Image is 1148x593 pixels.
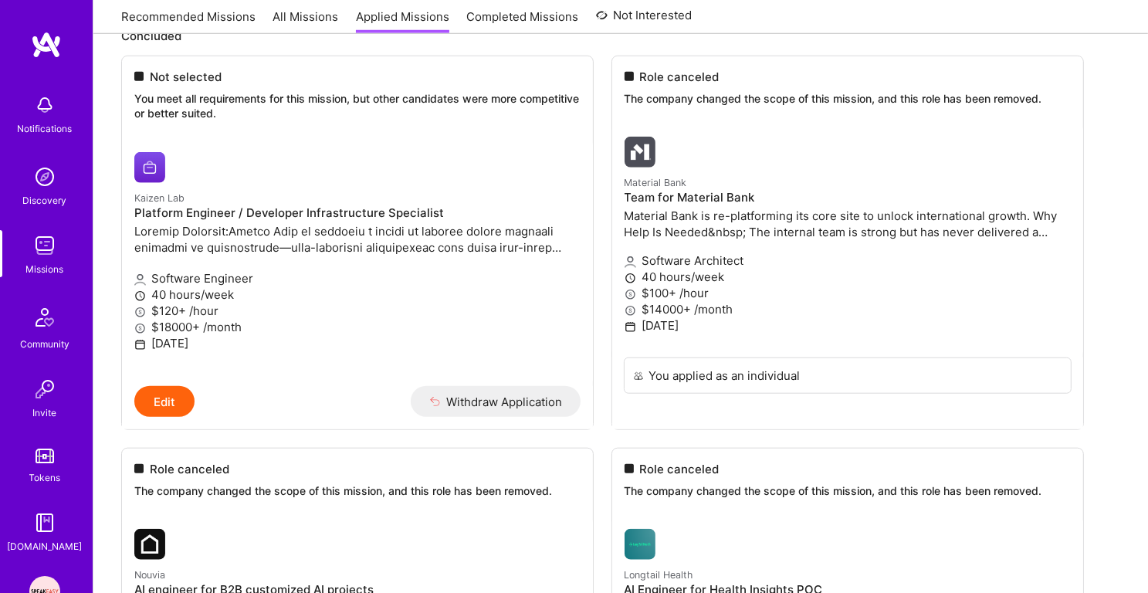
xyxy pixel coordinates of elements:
h4: Platform Engineer / Developer Infrastructure Specialist [134,206,581,220]
p: Software Engineer [134,270,581,286]
div: Discovery [23,192,67,208]
img: Kaizen Lab company logo [134,152,165,183]
p: $120+ /hour [134,303,581,319]
div: Missions [26,261,64,277]
img: Invite [29,374,60,405]
a: Recommended Missions [121,8,256,34]
div: Community [20,336,69,352]
p: [DATE] [134,335,581,351]
p: Loremip Dolorsit:Ametco Adip el seddoeiu t incidi ut laboree dolore magnaali enimadmi ve quisnost... [134,223,581,256]
div: Notifications [18,120,73,137]
i: icon MoneyGray [134,323,146,334]
img: tokens [36,449,54,463]
a: Kaizen Lab company logoKaizen LabPlatform Engineer / Developer Infrastructure SpecialistLoremip D... [122,140,593,386]
p: 40 hours/week [134,286,581,303]
img: discovery [29,161,60,192]
div: Invite [33,405,57,421]
img: Community [26,299,63,336]
button: Withdraw Application [411,386,581,417]
img: guide book [29,507,60,538]
p: Concluded [121,28,1120,44]
a: Applied Missions [356,8,449,34]
a: Completed Missions [467,8,579,34]
a: Not Interested [596,6,693,34]
i: icon Clock [134,290,146,302]
p: You meet all requirements for this mission, but other candidates were more competitive or better ... [134,91,581,121]
i: icon Applicant [134,274,146,286]
a: All Missions [273,8,339,34]
img: logo [31,31,62,59]
div: [DOMAIN_NAME] [8,538,83,554]
p: $18000+ /month [134,319,581,335]
img: bell [29,90,60,120]
img: teamwork [29,230,60,261]
div: Tokens [29,469,61,486]
button: Edit [134,386,195,417]
i: icon MoneyGray [134,307,146,318]
span: Not selected [150,69,222,85]
i: icon Calendar [134,339,146,351]
small: Kaizen Lab [134,192,185,204]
